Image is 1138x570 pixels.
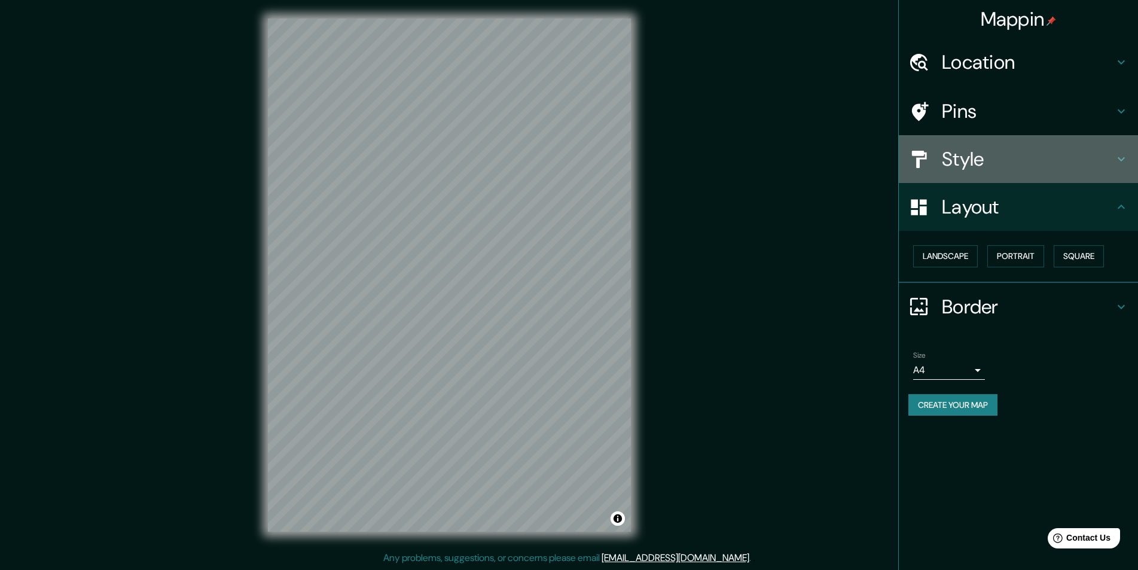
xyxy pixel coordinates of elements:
[913,361,985,380] div: A4
[913,245,978,267] button: Landscape
[908,394,997,416] button: Create your map
[1054,245,1104,267] button: Square
[899,87,1138,135] div: Pins
[942,295,1114,319] h4: Border
[899,283,1138,331] div: Border
[987,245,1044,267] button: Portrait
[942,50,1114,74] h4: Location
[899,135,1138,183] div: Style
[1047,16,1056,26] img: pin-icon.png
[602,551,749,564] a: [EMAIL_ADDRESS][DOMAIN_NAME]
[899,38,1138,86] div: Location
[753,551,755,565] div: .
[981,7,1057,31] h4: Mappin
[942,147,1114,171] h4: Style
[611,511,625,526] button: Toggle attribution
[899,183,1138,231] div: Layout
[268,19,631,532] canvas: Map
[942,195,1114,219] h4: Layout
[1032,523,1125,557] iframe: Help widget launcher
[751,551,753,565] div: .
[942,99,1114,123] h4: Pins
[913,350,926,360] label: Size
[383,551,751,565] p: Any problems, suggestions, or concerns please email .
